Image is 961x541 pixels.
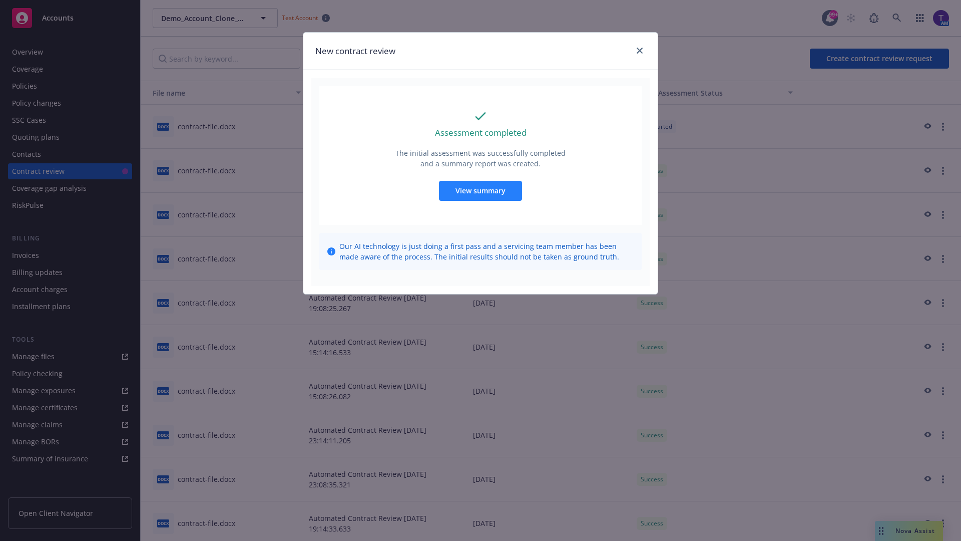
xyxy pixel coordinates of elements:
a: close [634,45,646,57]
p: The initial assessment was successfully completed and a summary report was created. [394,148,567,169]
h1: New contract review [315,45,395,58]
button: View summary [439,181,522,201]
span: Our AI technology is just doing a first pass and a servicing team member has been made aware of t... [339,241,634,262]
span: View summary [455,186,506,195]
p: Assessment completed [435,126,527,139]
